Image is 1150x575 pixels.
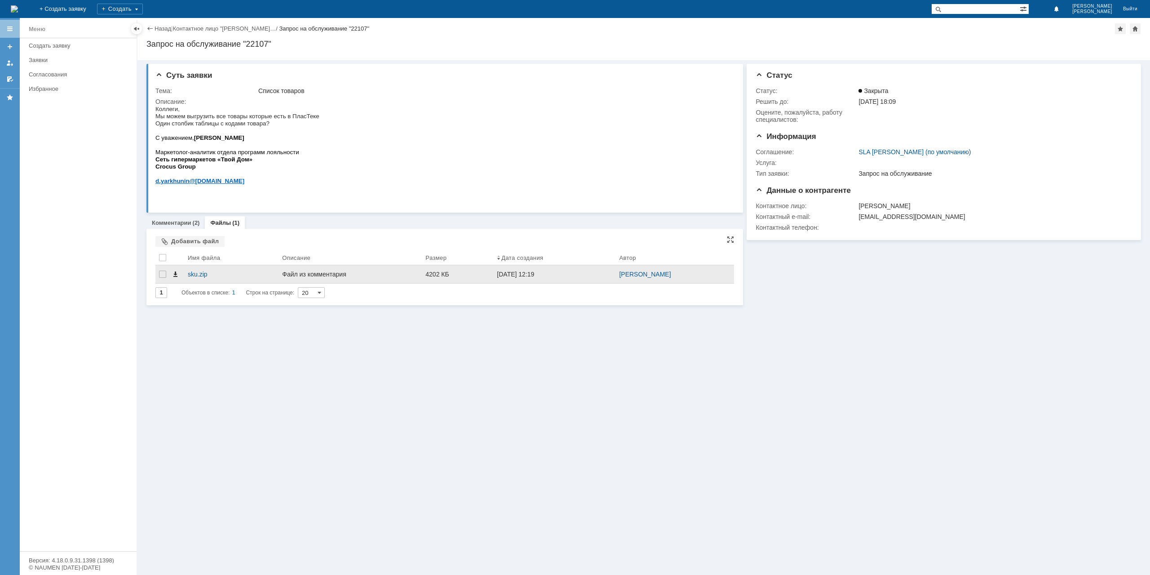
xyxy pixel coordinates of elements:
a: Назад [155,25,171,32]
div: Версия: 4.18.0.9.31.1398 (1398) [29,557,128,563]
span: [DATE] 18:09 [858,98,896,105]
div: Заявки [29,57,131,63]
div: / [173,25,279,32]
div: Описание [282,254,310,261]
div: [EMAIL_ADDRESS][DOMAIN_NAME] [858,213,1126,220]
div: Описание: [155,98,730,105]
div: (2) [193,219,200,226]
div: [DATE] 12:19 [497,271,534,278]
span: @[DOMAIN_NAME] [34,72,89,79]
a: Комментарии [152,219,191,226]
span: Расширенный поиск [1020,4,1029,13]
div: Услуга: [756,159,857,166]
div: Согласования [29,71,131,78]
a: [PERSON_NAME] [619,271,671,278]
a: Мои заявки [3,56,17,70]
div: sku.zip [188,271,275,278]
div: Файл из комментария [282,271,418,278]
div: Сделать домашней страницей [1130,23,1141,34]
span: [PERSON_NAME] [1072,9,1112,14]
div: Список товаров [258,87,728,94]
div: Решить до: [756,98,857,105]
div: Имя файла [188,254,220,261]
div: Скрыть меню [131,23,142,34]
img: logo [11,5,18,13]
a: Мои согласования [3,72,17,86]
div: Избранное [29,85,121,92]
th: Имя файла [184,250,279,265]
div: Добавить в избранное [1115,23,1126,34]
div: © NAUMEN [DATE]-[DATE] [29,565,128,571]
div: Меню [29,24,45,35]
th: Размер [422,250,493,265]
div: (1) [232,219,239,226]
th: Автор [615,250,734,265]
div: Дата создания [501,254,543,261]
a: Заявки [25,53,135,67]
a: Контактное лицо "[PERSON_NAME]… [173,25,276,32]
div: Автор [619,254,636,261]
div: Размер [425,254,447,261]
div: Запрос на обслуживание [858,170,1126,177]
a: Перейти на домашнюю страницу [11,5,18,13]
i: Строк на странице: [181,287,294,298]
span: Скачать файл [172,271,179,278]
div: Контактное лицо: [756,202,857,209]
div: Запрос на обслуживание "22107" [146,40,1141,49]
a: Файлы [210,219,231,226]
div: 1 [232,287,235,298]
div: Создать заявку [29,42,131,49]
div: На всю страницу [727,236,734,243]
span: Статус [756,71,792,80]
div: Контактный телефон: [756,224,857,231]
div: | [171,25,172,31]
span: Group [22,58,40,65]
span: Данные о контрагенте [756,186,851,195]
span: Суть заявки [155,71,212,80]
th: Дата создания [493,250,615,265]
a: Согласования [25,67,135,81]
div: Запрос на обслуживание "22107" [279,25,369,32]
b: [PERSON_NAME] [39,29,89,36]
a: SLA [PERSON_NAME] (по умолчанию) [858,148,971,156]
div: Тип заявки: [756,170,857,177]
div: 4202 КБ [425,271,490,278]
div: Тема: [155,87,257,94]
a: Создать заявку [3,40,17,54]
div: Соглашение: [756,148,857,156]
span: Информация [756,132,816,141]
div: Статус: [756,87,857,94]
div: Oцените, пожалуйста, работу специалистов: [756,109,857,123]
div: Создать [97,4,143,14]
a: Создать заявку [25,39,135,53]
span: Объектов в списке: [181,290,230,296]
span: [PERSON_NAME] [1072,4,1112,9]
div: [PERSON_NAME] [858,202,1126,209]
div: Контактный e-mail: [756,213,857,220]
span: Закрыта [858,87,888,94]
